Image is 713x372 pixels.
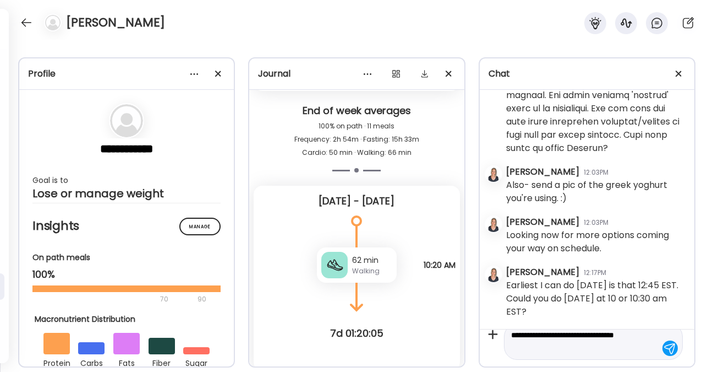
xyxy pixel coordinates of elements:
[262,195,451,208] div: [DATE] - [DATE]
[352,266,392,276] div: Walking
[506,179,685,205] div: Also- send a pic of the greek yoghurt you're using. :)
[32,252,221,263] div: On path meals
[486,267,501,282] img: avatars%2FRVeVBoY4G9O2578DitMsgSKHquL2
[584,168,608,177] div: 12:03PM
[352,255,392,266] div: 62 min
[66,14,165,31] h4: [PERSON_NAME]
[149,354,175,370] div: fiber
[249,327,464,340] div: 7d 01:20:05
[258,120,455,159] div: 100% on path · 11 meals Frequency: 2h 54m · Fasting: 15h 33m Cardio: 50 min · Walking: 66 min
[32,187,221,200] div: Lose or manage weight
[506,165,579,179] div: [PERSON_NAME]
[506,279,685,319] div: Earliest I can do [DATE] is that 12:45 EST. Could you do [DATE] at 10 or 10:30 am EST?
[113,354,140,370] div: fats
[32,218,221,234] h2: Insights
[258,67,455,80] div: Journal
[258,104,455,120] div: End of week averages
[28,67,225,80] div: Profile
[32,268,221,281] div: 100%
[486,166,501,182] img: avatars%2FRVeVBoY4G9O2578DitMsgSKHquL2
[584,218,608,228] div: 12:03PM
[506,215,579,229] div: [PERSON_NAME]
[78,354,105,370] div: carbs
[506,229,685,255] div: Looking now for more options coming your way on schedule.
[183,354,210,370] div: sugar
[424,261,456,269] span: 10:20 AM
[489,67,685,80] div: Chat
[43,354,70,370] div: protein
[45,15,61,30] img: bg-avatar-default.svg
[179,218,221,235] div: Manage
[32,293,194,306] div: 70
[32,174,221,187] div: Goal is to
[110,104,143,137] img: bg-avatar-default.svg
[506,266,579,279] div: [PERSON_NAME]
[35,314,218,325] div: Macronutrient Distribution
[486,217,501,232] img: avatars%2FRVeVBoY4G9O2578DitMsgSKHquL2
[584,268,606,278] div: 12:17PM
[196,293,207,306] div: 90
